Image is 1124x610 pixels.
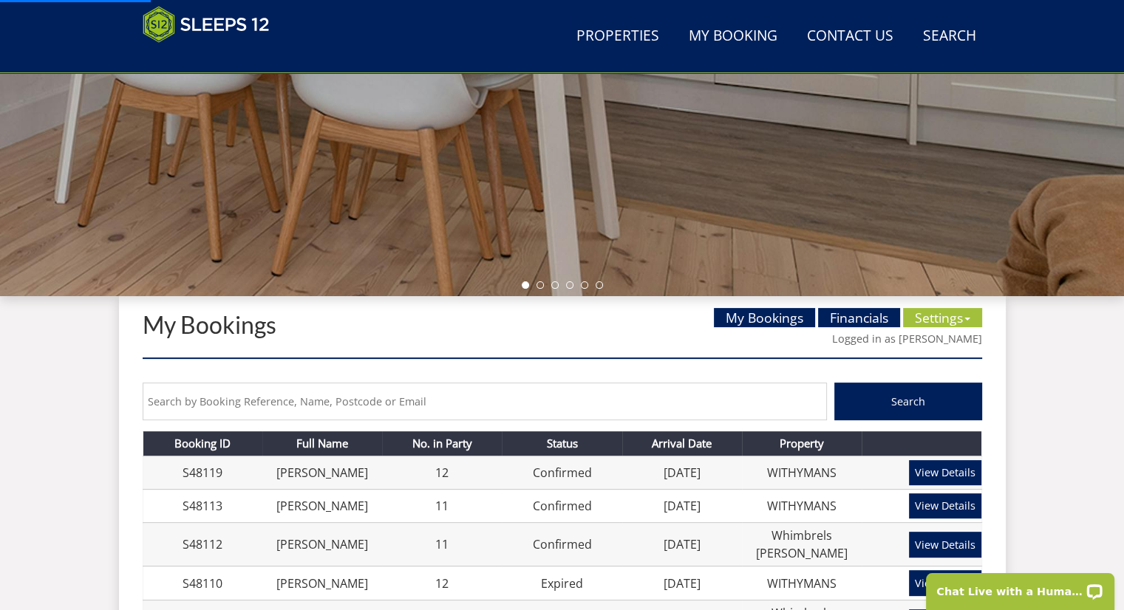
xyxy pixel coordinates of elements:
a: Search [917,20,982,53]
a: WITHYMANS [767,465,837,481]
th: Status [502,431,621,456]
th: Property [742,431,862,456]
a: Settings [903,308,982,327]
a: [DATE] [664,498,701,514]
iframe: Customer reviews powered by Trustpilot [135,52,290,64]
a: 11 [435,498,449,514]
iframe: LiveChat chat widget [916,563,1124,610]
input: Search by Booking Reference, Name, Postcode or Email [143,383,827,420]
a: S48113 [183,498,222,514]
a: [PERSON_NAME] [276,575,368,592]
a: 12 [435,465,449,481]
a: Confirmed [532,465,591,481]
a: Properties [570,20,665,53]
th: Arrival Date [622,431,742,456]
button: Search [834,383,982,420]
a: Contact Us [801,20,899,53]
a: WITHYMANS [767,498,837,514]
a: WITHYMANS [767,575,837,592]
a: S48110 [183,575,222,592]
a: Expired [541,575,583,592]
a: View Details [909,460,981,485]
th: Booking ID [143,431,262,456]
a: My Bookings [143,310,276,339]
th: No. in Party [382,431,502,456]
a: [DATE] [664,536,701,552]
a: Financials [818,308,900,327]
a: My Bookings [714,308,815,327]
a: S48112 [183,536,222,552]
span: Search [891,394,925,408]
img: Sleeps 12 [143,6,270,43]
a: [PERSON_NAME] [276,536,368,552]
a: View Details [909,570,981,595]
a: [DATE] [664,575,701,592]
a: View Details [909,493,981,518]
a: [PERSON_NAME] [276,498,368,514]
a: Logged in as [PERSON_NAME] [832,332,982,346]
a: S48119 [183,465,222,481]
a: Confirmed [532,498,591,514]
a: 12 [435,575,449,592]
a: [DATE] [664,465,701,481]
a: 11 [435,536,449,552]
a: Confirmed [532,536,591,552]
a: My Booking [683,20,783,53]
a: [PERSON_NAME] [276,465,368,481]
a: Whimbrels [PERSON_NAME] [756,527,848,561]
a: View Details [909,532,981,557]
th: Full Name [262,431,382,456]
